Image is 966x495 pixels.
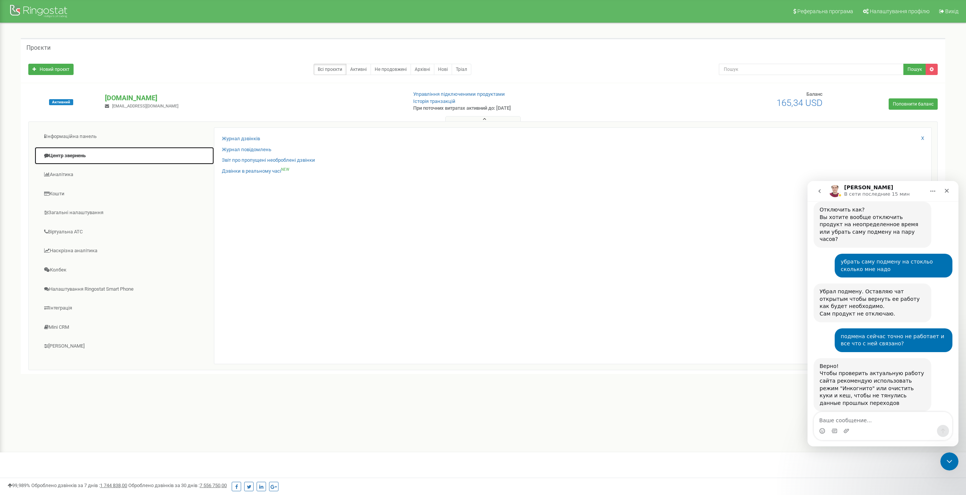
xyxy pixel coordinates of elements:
a: Журнал повідомлень [222,146,271,153]
a: Інформаційна панель [34,127,214,146]
iframe: Intercom live chat [808,181,958,446]
div: Artur говорит… [6,21,145,73]
div: Artur говорит… [6,177,145,244]
span: Активний [49,99,73,105]
iframe: Intercom live chat [940,452,958,470]
span: Вихід [945,8,958,14]
a: Mini CRM [34,318,214,337]
a: Поповнити баланс [889,98,938,110]
a: Віртуальна АТС [34,223,214,241]
a: Нові [434,64,452,75]
a: Журнал дзвінків [222,135,260,143]
div: Отключить как?Вы хотите вообще отключить продукт на неопределенное время или убрать саму подмену ... [6,21,124,67]
span: Реферальна програма [797,8,853,14]
a: Центр звернень [34,147,214,165]
textarea: Ваше сообщение... [6,231,145,244]
div: Убрал подмену. Оставляю чат открытым чтобы вернуть ее работу как будет необходимо.Сам продукт не ... [6,103,124,141]
button: Отправить сообщение… [129,244,142,256]
div: подмена сейчас точно не работает и все что с ней связано? [27,147,145,171]
a: Звіт про пропущені необроблені дзвінки [222,157,315,164]
div: Дмитро говорит… [6,73,145,103]
a: Наскрізна аналітика [34,242,214,260]
a: [PERSON_NAME] [34,337,214,356]
a: Історія транзакцій [413,98,455,104]
button: Добавить вложение [36,247,42,253]
a: Управління підключеними продуктами [413,91,505,97]
a: X [921,135,924,142]
div: Отключить как? Вы хотите вообще отключить продукт на неопределенное время или убрать саму подмену... [12,25,118,62]
div: подмена сейчас точно не работает и все что с ней связано? [33,152,139,167]
div: Artur говорит… [6,103,145,147]
a: Налаштування Ringostat Smart Phone [34,280,214,299]
a: Колбек [34,261,214,279]
span: 165,34 USD [777,98,823,108]
div: Убрал подмену. Оставляю чат открытым чтобы вернуть ее работу как будет необходимо. Сам продукт не... [12,107,118,136]
div: Верно! Чтобы проверить актуальную работу сайта рекомендую использовать режим "Инкогнито" или очис... [12,182,118,226]
a: Аналiтика [34,166,214,184]
a: Не продовжені [371,64,411,75]
a: Загальні налаштування [34,204,214,222]
div: Верно!Чтобы проверить актуальную работу сайта рекомендую использовать режим "Инкогнито" или очист... [6,177,124,231]
a: Всі проєкти [314,64,346,75]
a: Новий проєкт [28,64,74,75]
span: [EMAIL_ADDRESS][DOMAIN_NAME] [112,104,178,109]
p: [DOMAIN_NAME] [105,93,400,103]
a: Активні [346,64,371,75]
button: Пошук [903,64,926,75]
p: При поточних витратах активний до: [DATE] [413,105,632,112]
a: Тріал [452,64,471,75]
a: Архівні [411,64,434,75]
div: убрать саму подмену на стокльо сколько мне надо [27,73,145,97]
div: убрать саму подмену на стокльо сколько мне надо [33,77,139,92]
a: Кошти [34,185,214,203]
h5: Проєкти [26,44,51,51]
button: Средство выбора GIF-файла [24,247,30,253]
button: Средство выбора эмодзи [12,247,18,253]
a: Інтеграція [34,299,214,317]
input: Пошук [719,64,904,75]
a: Дзвінки в реальному часіNEW [222,168,289,175]
span: Баланс [806,91,823,97]
div: Дмитро говорит… [6,147,145,177]
span: Налаштування профілю [870,8,929,14]
sup: NEW [281,167,289,172]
